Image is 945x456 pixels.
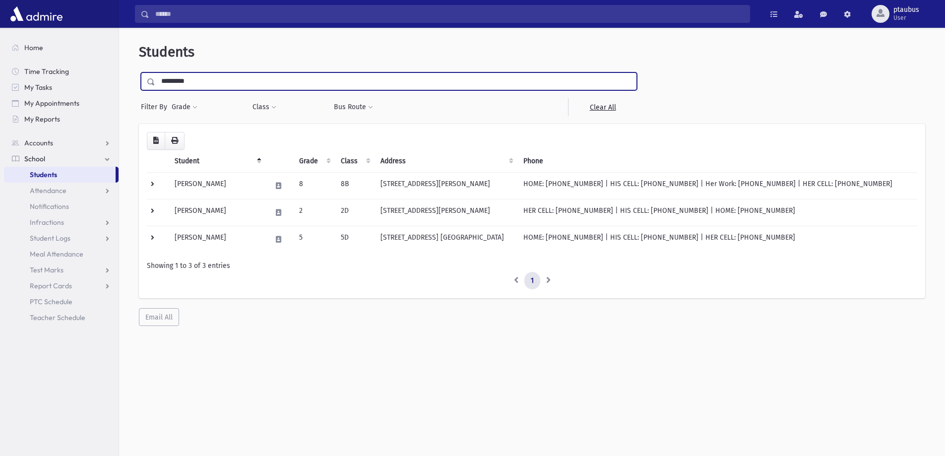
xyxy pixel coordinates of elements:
span: Report Cards [30,281,72,290]
a: Accounts [4,135,119,151]
button: Class [252,98,277,116]
span: Students [30,170,57,179]
span: User [893,14,919,22]
td: [PERSON_NAME] [169,199,265,226]
td: [STREET_ADDRESS] [GEOGRAPHIC_DATA] [375,226,518,253]
th: Class: activate to sort column ascending [335,150,375,173]
a: Student Logs [4,230,119,246]
td: HOME: [PHONE_NUMBER] | HIS CELL: [PHONE_NUMBER] | Her Work: [PHONE_NUMBER] | HER CELL: [PHONE_NUM... [517,172,917,199]
button: Print [165,132,185,150]
span: Attendance [30,186,66,195]
a: Clear All [568,98,637,116]
a: School [4,151,119,167]
span: Accounts [24,138,53,147]
span: Time Tracking [24,67,69,76]
td: 8 [293,172,335,199]
a: Notifications [4,198,119,214]
span: School [24,154,45,163]
span: Students [139,44,194,60]
td: 2D [335,199,375,226]
a: Time Tracking [4,64,119,79]
td: 5 [293,226,335,253]
span: PTC Schedule [30,297,72,306]
a: 1 [524,272,540,290]
a: Infractions [4,214,119,230]
button: CSV [147,132,165,150]
span: Test Marks [30,265,63,274]
a: PTC Schedule [4,294,119,310]
td: [PERSON_NAME] [169,226,265,253]
th: Grade: activate to sort column ascending [293,150,335,173]
button: Email All [139,308,179,326]
a: Students [4,167,116,183]
a: My Tasks [4,79,119,95]
td: 8B [335,172,375,199]
span: ptaubus [893,6,919,14]
a: My Reports [4,111,119,127]
td: HER CELL: [PHONE_NUMBER] | HIS CELL: [PHONE_NUMBER] | HOME: [PHONE_NUMBER] [517,199,917,226]
th: Address: activate to sort column ascending [375,150,518,173]
img: AdmirePro [8,4,65,24]
span: My Reports [24,115,60,124]
button: Grade [171,98,198,116]
td: 2 [293,199,335,226]
span: Notifications [30,202,69,211]
a: Test Marks [4,262,119,278]
button: Bus Route [333,98,374,116]
a: My Appointments [4,95,119,111]
th: Student: activate to sort column descending [169,150,265,173]
td: HOME: [PHONE_NUMBER] | HIS CELL: [PHONE_NUMBER] | HER CELL: [PHONE_NUMBER] [517,226,917,253]
span: Teacher Schedule [30,313,85,322]
a: Teacher Schedule [4,310,119,326]
span: Home [24,43,43,52]
span: My Tasks [24,83,52,92]
span: Meal Attendance [30,250,83,259]
input: Search [149,5,750,23]
td: [PERSON_NAME] [169,172,265,199]
span: Infractions [30,218,64,227]
th: Phone [517,150,917,173]
td: [STREET_ADDRESS][PERSON_NAME] [375,172,518,199]
a: Meal Attendance [4,246,119,262]
a: Attendance [4,183,119,198]
span: Student Logs [30,234,70,243]
a: Home [4,40,119,56]
span: My Appointments [24,99,79,108]
div: Showing 1 to 3 of 3 entries [147,261,917,271]
td: 5D [335,226,375,253]
span: Filter By [141,102,171,112]
td: [STREET_ADDRESS][PERSON_NAME] [375,199,518,226]
a: Report Cards [4,278,119,294]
